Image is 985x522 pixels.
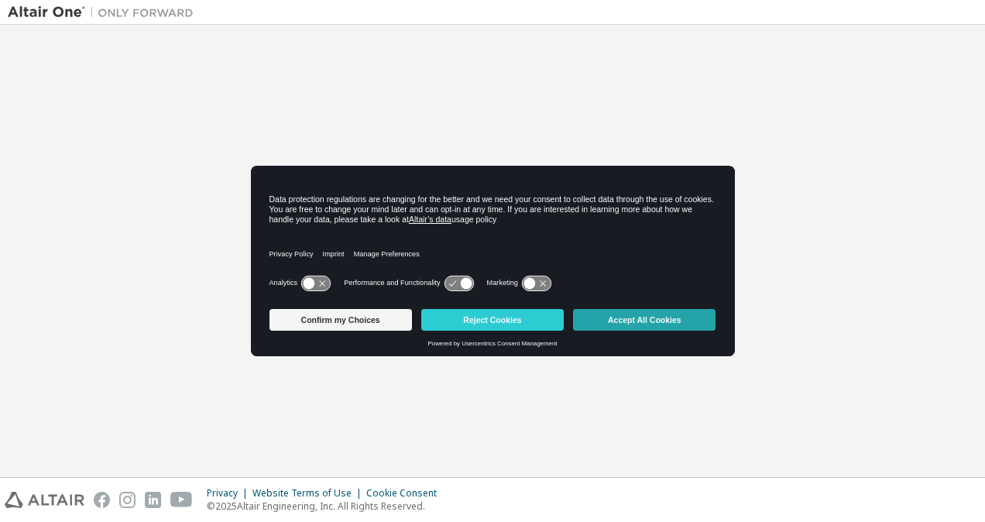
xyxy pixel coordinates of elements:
[366,487,446,500] div: Cookie Consent
[207,487,252,500] div: Privacy
[94,492,110,508] img: facebook.svg
[252,487,366,500] div: Website Terms of Use
[8,5,201,20] img: Altair One
[145,492,161,508] img: linkedin.svg
[5,492,84,508] img: altair_logo.svg
[207,500,446,513] p: © 2025 Altair Engineering, Inc. All Rights Reserved.
[170,492,193,508] img: youtube.svg
[119,492,136,508] img: instagram.svg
